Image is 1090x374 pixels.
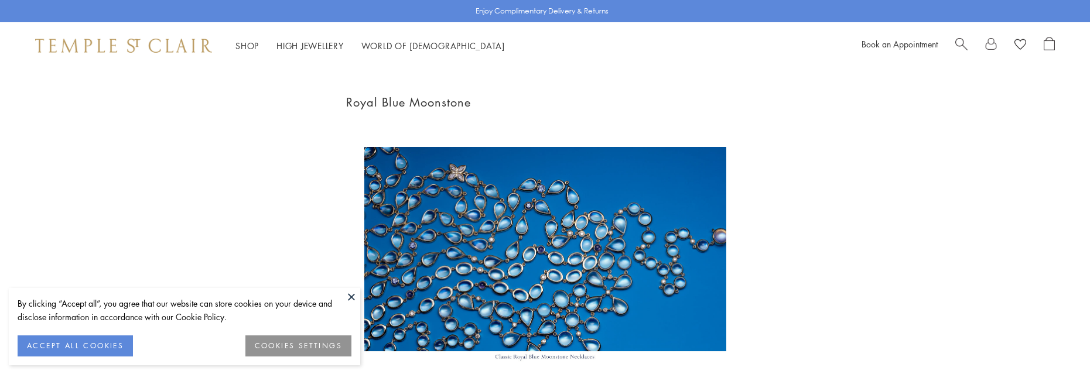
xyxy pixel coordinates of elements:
div: By clicking “Accept all”, you agree that our website can store cookies on your device and disclos... [18,297,351,324]
h1: Royal Blue Moonstone [346,92,744,112]
a: World of [DEMOGRAPHIC_DATA]World of [DEMOGRAPHIC_DATA] [361,40,505,52]
a: View Wishlist [1014,37,1026,54]
p: Enjoy Complimentary Delivery & Returns [476,5,609,17]
a: ShopShop [235,40,259,52]
a: Search [955,37,968,54]
nav: Main navigation [235,39,505,53]
img: Temple St. Clair [35,39,212,53]
button: ACCEPT ALL COOKIES [18,335,133,356]
iframe: Gorgias live chat messenger [1031,319,1078,362]
button: COOKIES SETTINGS [245,335,351,356]
a: Book an Appointment [862,38,938,50]
a: High JewelleryHigh Jewellery [276,40,344,52]
a: Open Shopping Bag [1044,37,1055,54]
